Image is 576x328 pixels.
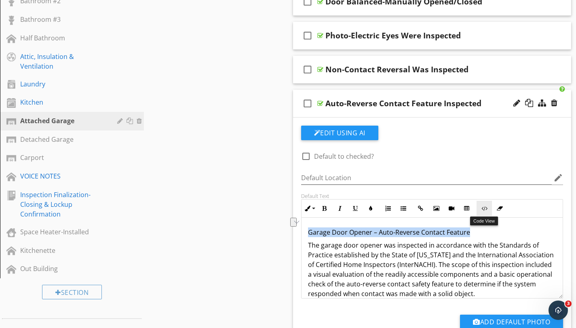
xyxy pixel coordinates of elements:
div: Carport [20,153,105,162]
p: Garage Door Opener – Auto-Reverse Contact Feature [308,227,557,237]
p: The garage door opener was inspected in accordance with the Standards of Practice established by ... [308,240,557,299]
div: Code View [470,217,498,225]
div: Half Bathroom [20,33,105,43]
label: Default to checked? [314,152,374,160]
div: Kitchenette [20,246,105,255]
button: Underline (⌘U) [348,201,363,216]
div: Laundry [20,79,105,89]
div: Inspection Finalization-Closing & Lockup Confirmation [20,190,105,219]
i: check_box_outline_blank [301,94,314,113]
button: Insert Video [444,201,459,216]
div: Non-Contact Reversal Was Inspected [325,65,468,74]
div: Out Building [20,264,105,273]
div: Auto-Reverse Contact Feature Inspected [325,99,481,108]
input: Default Location [301,171,552,185]
button: Italic (⌘I) [332,201,348,216]
div: Bathroom #3 [20,15,105,24]
div: Kitchen [20,97,105,107]
span: 3 [565,301,572,307]
i: check_box_outline_blank [301,26,314,45]
div: Section [42,285,102,299]
button: Bold (⌘B) [317,201,332,216]
button: Edit Using AI [301,126,378,140]
div: Default Text [301,193,563,199]
button: Insert Image (⌘P) [428,201,444,216]
div: VOICE NOTES [20,171,105,181]
i: check_box_outline_blank [301,60,314,79]
i: edit [553,173,563,183]
button: Insert Link (⌘K) [413,201,428,216]
div: Photo-Electric Eyes Were Inspected [325,31,461,40]
div: Detached Garage [20,135,105,144]
iframe: Intercom live chat [549,301,568,320]
div: Attic, Insulation & Ventilation [20,52,105,71]
button: Inline Style [302,201,317,216]
button: Colors [363,201,378,216]
div: Attached Garage [20,116,105,126]
div: Space Heater-Installed [20,227,105,237]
